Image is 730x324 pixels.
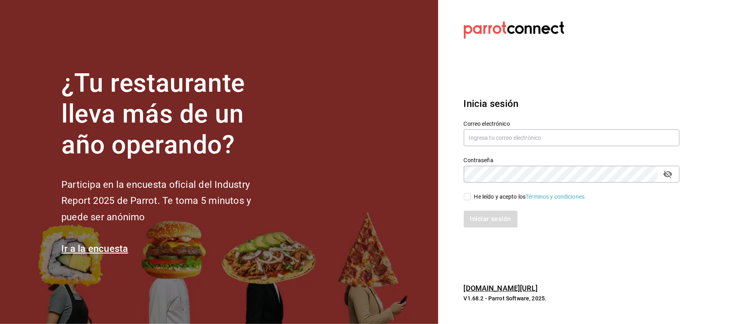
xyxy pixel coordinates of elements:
[61,68,278,160] h1: ¿Tu restaurante lleva más de un año operando?
[464,97,679,111] h3: Inicia sesión
[61,177,278,225] h2: Participa en la encuesta oficial del Industry Report 2025 de Parrot. Te toma 5 minutos y puede se...
[526,193,586,200] a: Términos y condiciones.
[464,294,679,302] p: V1.68.2 - Parrot Software, 2025.
[464,284,538,292] a: [DOMAIN_NAME][URL]
[61,243,128,254] a: Ir a la encuesta
[464,158,679,163] label: Contraseña
[661,167,675,181] button: passwordField
[464,121,679,127] label: Correo electrónico
[464,129,679,146] input: Ingresa tu correo electrónico
[474,193,586,201] div: He leído y acepto los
